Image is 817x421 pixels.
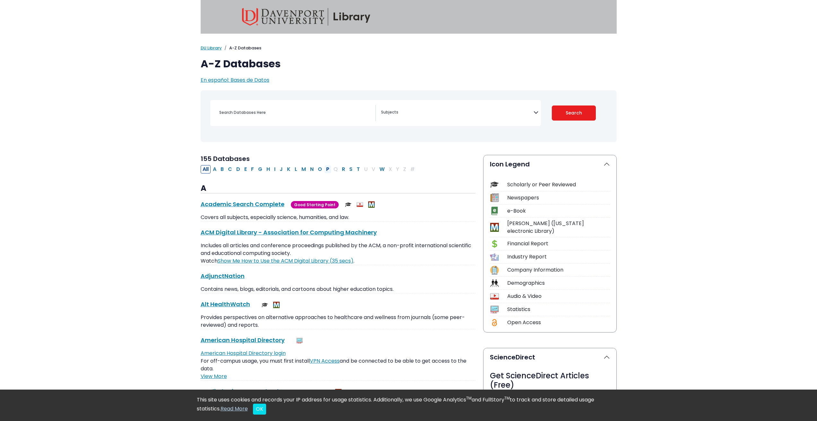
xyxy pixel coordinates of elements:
div: Alpha-list to filter by first letter of database name [201,165,417,173]
button: Close [253,404,266,415]
img: Icon e-Book [490,206,499,215]
p: Covers all subjects, especially science, humanities, and law. [201,214,475,221]
sup: TM [466,395,472,401]
button: ScienceDirect [483,348,616,366]
button: Filter Results J [278,165,285,173]
button: Filter Results L [293,165,299,173]
button: Filter Results S [347,165,354,173]
a: En español: Bases de Datos [201,76,269,84]
img: Icon Industry Report [490,253,499,261]
a: American Hospital Directory [201,336,285,344]
a: VPN Access [310,357,340,365]
a: Link opens in new window [218,257,353,265]
img: Davenport University Library [242,8,370,26]
img: Scholarly or Peer Reviewed [324,389,330,395]
img: Icon Company Information [490,266,499,274]
a: American Hospital Directory login [201,349,286,357]
a: Read More [221,405,248,412]
img: Icon Scholarly or Peer Reviewed [490,180,499,189]
button: Filter Results P [324,165,331,173]
img: Audio & Video [357,201,363,208]
textarea: Search [381,110,534,115]
nav: breadcrumb [201,45,617,51]
div: Audio & Video [507,292,610,300]
div: Statistics [507,306,610,313]
div: Open Access [507,319,610,326]
button: Filter Results T [355,165,362,173]
button: Filter Results I [272,165,277,173]
a: ACM Digital Library - Association for Computing Machinery [201,228,377,236]
button: All [201,165,211,173]
button: Filter Results W [378,165,387,173]
img: Icon Audio & Video [490,292,499,301]
span: Good Starting Point [291,201,339,208]
img: Scholarly or Peer Reviewed [345,201,352,208]
h1: A-Z Databases [201,58,617,70]
img: Icon Financial Report [490,240,499,248]
img: MeL (Michigan electronic Library) [335,389,342,395]
button: Filter Results C [226,165,234,173]
button: Filter Results A [211,165,218,173]
a: AdjunctNation [201,272,245,280]
div: e-Book [507,207,610,215]
div: Company Information [507,266,610,274]
span: 155 Databases [201,154,250,163]
div: Scholarly or Peer Reviewed [507,181,610,189]
button: Filter Results K [285,165,292,173]
p: Includes all articles and conference proceedings published by the ACM, a non-profit international... [201,242,475,265]
button: Submit for Search Results [552,105,596,121]
img: Icon MeL (Michigan electronic Library) [490,223,499,232]
sup: TM [504,395,510,401]
button: Filter Results R [340,165,347,173]
li: A-Z Databases [222,45,261,51]
div: [PERSON_NAME] ([US_STATE] electronic Library) [507,220,610,235]
div: This site uses cookies and records your IP address for usage statistics. Additionally, we use Goo... [197,396,621,415]
input: Search database by title or keyword [215,108,375,117]
p: Contains news, blogs, editorials, and cartoons about higher education topics. [201,285,475,293]
p: Provides perspectives on alternative approaches to healthcare and wellness from journals (some pe... [201,314,475,329]
img: Scholarly or Peer Reviewed [262,302,268,308]
button: Filter Results M [300,165,308,173]
div: Financial Report [507,240,610,248]
button: Icon Legend [483,155,616,173]
button: Filter Results B [219,165,226,173]
a: Academic Search Complete [201,200,284,208]
button: Filter Results F [249,165,256,173]
div: Demographics [507,279,610,287]
img: Icon Open Access [491,318,499,327]
img: MeL (Michigan electronic Library) [273,302,280,308]
img: Icon Statistics [490,305,499,314]
button: Filter Results N [308,165,316,173]
h3: A [201,184,475,193]
button: Filter Results H [265,165,272,173]
a: Applied Science & Technology Source [201,387,312,395]
div: Newspapers [507,194,610,202]
img: MeL (Michigan electronic Library) [368,201,375,208]
a: View More [201,373,227,380]
button: Filter Results E [242,165,249,173]
a: Alt HealthWatch [201,300,250,308]
a: DU Library [201,45,222,51]
button: Filter Results O [316,165,324,173]
h3: Get ScienceDirect Articles (Free) [490,371,610,390]
nav: Search filters [201,90,617,142]
button: Filter Results G [256,165,264,173]
p: For off-campus usage, you must first install and be connected to be able to get access to the data. [201,349,475,373]
img: Icon Demographics [490,279,499,288]
div: Industry Report [507,253,610,261]
img: Icon Newspapers [490,193,499,202]
button: Filter Results D [234,165,242,173]
img: Statistics [296,338,303,344]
